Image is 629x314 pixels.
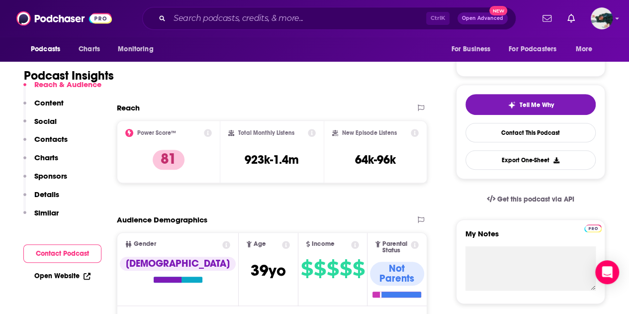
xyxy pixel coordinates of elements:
[563,10,579,27] a: Show notifications dropdown
[584,223,602,232] a: Pro website
[137,129,176,136] h2: Power Score™
[23,171,67,190] button: Sponsors
[382,241,409,254] span: Parental Status
[451,42,490,56] span: For Business
[465,94,596,115] button: tell me why sparkleTell Me Why
[595,260,619,284] div: Open Intercom Messenger
[23,244,101,263] button: Contact Podcast
[24,68,114,83] h1: Podcast Insights
[520,101,554,109] span: Tell Me Why
[117,103,140,112] h2: Reach
[23,80,101,98] button: Reach & Audience
[444,40,503,59] button: open menu
[353,261,364,277] span: $
[340,261,352,277] span: $
[34,208,59,217] p: Similar
[312,241,335,247] span: Income
[479,187,582,211] a: Get this podcast via API
[23,116,57,135] button: Social
[23,153,58,171] button: Charts
[465,229,596,246] label: My Notes
[23,134,68,153] button: Contacts
[79,42,100,56] span: Charts
[16,9,112,28] img: Podchaser - Follow, Share and Rate Podcasts
[502,40,571,59] button: open menu
[134,241,156,247] span: Gender
[238,129,294,136] h2: Total Monthly Listens
[23,98,64,116] button: Content
[23,190,59,208] button: Details
[462,16,503,21] span: Open Advanced
[355,152,396,167] h3: 64k-96k
[34,153,58,162] p: Charts
[118,42,153,56] span: Monitoring
[254,241,266,247] span: Age
[591,7,613,29] button: Show profile menu
[251,261,286,280] span: 39 yo
[591,7,613,29] img: User Profile
[170,10,426,26] input: Search podcasts, credits, & more...
[569,40,605,59] button: open menu
[72,40,106,59] a: Charts
[153,150,184,170] p: 81
[245,152,299,167] h3: 923k-1.4m
[465,123,596,142] a: Contact This Podcast
[34,272,90,280] a: Open Website
[34,98,64,107] p: Content
[489,6,507,15] span: New
[576,42,593,56] span: More
[509,42,556,56] span: For Podcasters
[31,42,60,56] span: Podcasts
[34,190,59,199] p: Details
[465,150,596,170] button: Export One-Sheet
[508,101,516,109] img: tell me why sparkle
[591,7,613,29] span: Logged in as fsg.publicity
[539,10,555,27] a: Show notifications dropdown
[584,224,602,232] img: Podchaser Pro
[34,80,101,89] p: Reach & Audience
[24,40,73,59] button: open menu
[301,261,313,277] span: $
[111,40,166,59] button: open menu
[457,12,508,24] button: Open AdvancedNew
[370,262,424,286] div: Not Parents
[142,7,516,30] div: Search podcasts, credits, & more...
[34,116,57,126] p: Social
[426,12,449,25] span: Ctrl K
[120,257,236,271] div: [DEMOGRAPHIC_DATA]
[34,171,67,181] p: Sponsors
[314,261,326,277] span: $
[34,134,68,144] p: Contacts
[117,215,207,224] h2: Audience Demographics
[342,129,397,136] h2: New Episode Listens
[497,195,574,204] span: Get this podcast via API
[327,261,339,277] span: $
[23,208,59,226] button: Similar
